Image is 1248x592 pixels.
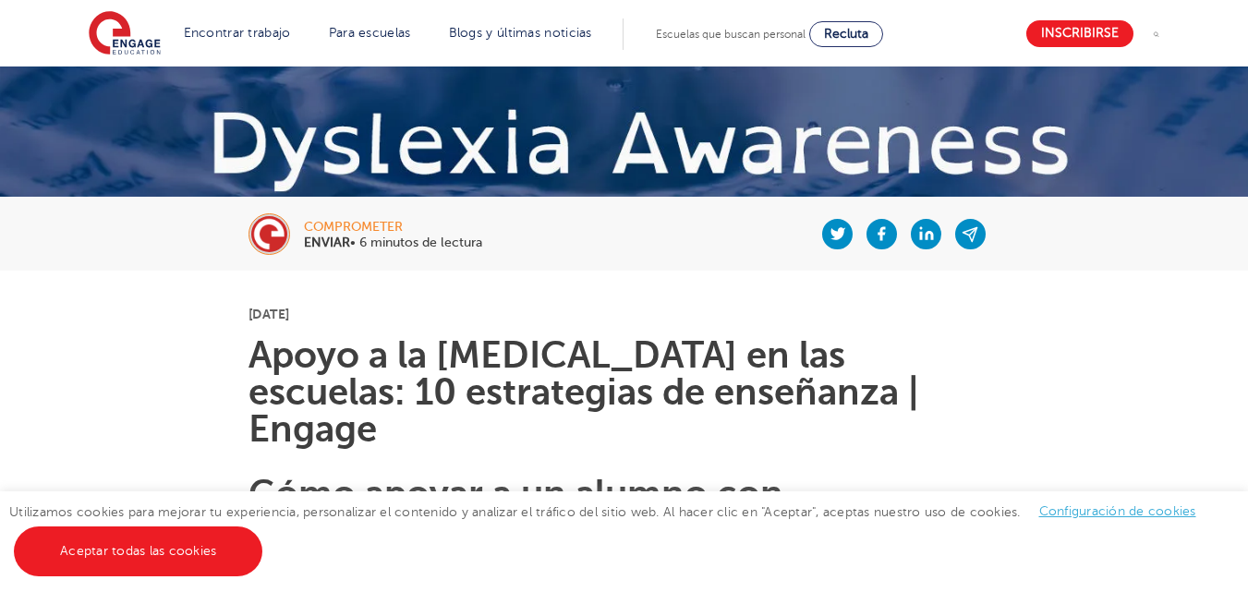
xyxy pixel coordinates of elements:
[248,307,289,321] font: [DATE]
[824,27,868,41] font: Recluta
[304,220,403,234] font: comprometer
[350,236,482,249] font: • 6 minutos de lectura
[89,11,161,57] img: Educación comprometida
[329,26,411,40] a: Para escuelas
[9,505,1021,519] font: Utilizamos cookies para mejorar tu experiencia, personalizar el contenido y analizar el tráfico d...
[248,334,919,450] font: Apoyo a la [MEDICAL_DATA] en las escuelas: 10 estrategias de enseñanza | Engage
[656,28,806,41] font: Escuelas que buscan personal
[304,236,350,249] font: ENVIAR
[1041,27,1119,41] font: Inscribirse
[1026,20,1133,47] a: Inscribirse
[184,26,291,40] a: Encontrar trabajo
[1039,504,1196,518] a: Configuración de cookies
[14,526,262,576] a: Aceptar todas las cookies
[248,473,783,551] font: Cómo apoyar a un alumno con [MEDICAL_DATA]
[449,26,592,40] a: Blogs y últimas noticias
[60,544,216,558] font: Aceptar todas las cookies
[809,21,883,47] a: Recluta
